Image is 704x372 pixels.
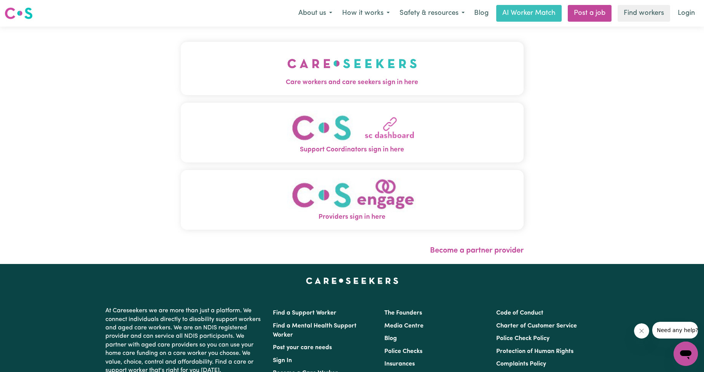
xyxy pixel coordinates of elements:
[384,348,422,355] a: Police Checks
[430,247,524,254] a: Become a partner provider
[273,358,292,364] a: Sign In
[652,322,698,339] iframe: Message from company
[384,335,397,342] a: Blog
[395,5,470,21] button: Safety & resources
[568,5,612,22] a: Post a job
[181,103,524,162] button: Support Coordinators sign in here
[5,5,46,11] span: Need any help?
[470,5,493,22] a: Blog
[634,323,649,339] iframe: Close message
[273,345,332,351] a: Post your care needs
[181,145,524,155] span: Support Coordinators sign in here
[181,78,524,87] span: Care workers and care seekers sign in here
[181,212,524,222] span: Providers sign in here
[384,323,424,329] a: Media Centre
[674,342,698,366] iframe: Button to launch messaging window
[673,5,699,22] a: Login
[337,5,395,21] button: How it works
[306,278,398,284] a: Careseekers home page
[384,310,422,316] a: The Founders
[496,348,573,355] a: Protection of Human Rights
[384,361,415,367] a: Insurances
[618,5,670,22] a: Find workers
[181,42,524,95] button: Care workers and care seekers sign in here
[273,310,336,316] a: Find a Support Worker
[293,5,337,21] button: About us
[5,5,33,22] a: Careseekers logo
[496,335,550,342] a: Police Check Policy
[496,310,543,316] a: Code of Conduct
[273,323,357,338] a: Find a Mental Health Support Worker
[181,170,524,230] button: Providers sign in here
[496,323,577,329] a: Charter of Customer Service
[5,6,33,20] img: Careseekers logo
[496,5,562,22] a: AI Worker Match
[496,361,546,367] a: Complaints Policy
